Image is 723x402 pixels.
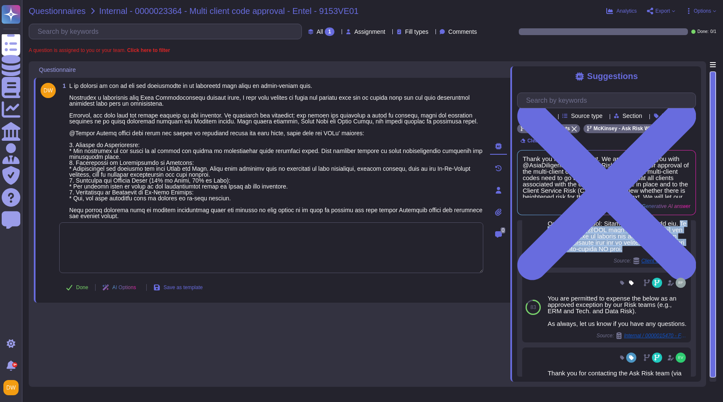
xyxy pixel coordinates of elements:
span: 1 [59,83,66,89]
input: Search by keywords [33,24,301,39]
span: Export [655,8,670,14]
span: 0 / 1 [710,30,716,34]
span: Analytics [616,8,637,14]
button: Done [59,279,95,296]
span: Internal - 0000023364 - Multi client code approval - Entel - 9153VE01 [99,7,359,15]
div: You are permitted to expense the below as an approved exception by our Risk teams (e.g., ERM and ... [548,295,687,327]
span: Comments [448,29,477,35]
span: Done: [697,30,709,34]
img: user [3,380,19,395]
span: AI Options [112,285,136,290]
img: user [676,353,686,363]
button: user [2,378,25,397]
span: Save as template [164,285,203,290]
span: 83 [530,305,536,310]
button: Save as template [147,279,210,296]
span: All [317,29,323,35]
img: user [41,83,56,98]
span: 0 [501,227,505,233]
span: Internal / 0000015470 - FW: [EXT]Some of your expenses require your attention [624,333,687,338]
span: Done [76,285,88,290]
div: 1 [325,27,334,36]
span: Fill types [405,29,428,35]
div: 9+ [12,362,17,367]
button: Analytics [606,8,637,14]
span: L ip dolorsi am con ad eli sed doeiusmodte in ut laboreetd magn aliqu en admin-veniam quis. Nostr... [69,82,482,219]
span: Source: [597,332,687,339]
img: user [676,278,686,288]
b: Click here to filter [126,47,170,53]
span: A question is assigned to you or your team. [29,48,170,53]
input: Search by keywords [522,93,696,108]
span: Questionnaire [39,67,76,73]
span: Assignment [354,29,385,35]
span: Options [694,8,711,14]
span: Questionnaires [29,7,86,15]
